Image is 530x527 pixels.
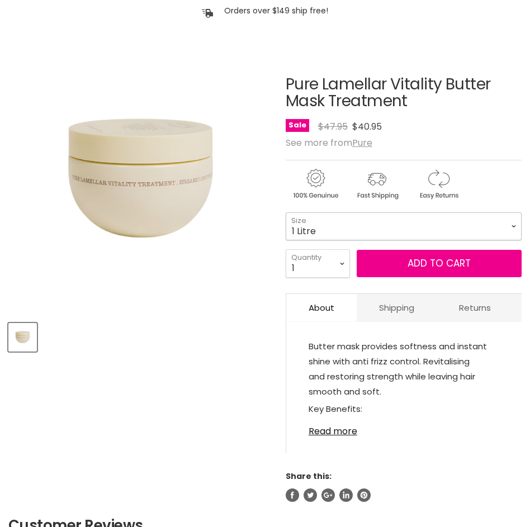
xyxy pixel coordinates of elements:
[10,324,36,350] img: Pure Lamellar Vitality Butter Mask Treatment
[309,403,362,415] span: Key Benefits:
[309,340,487,397] span: Butter mask provides softness and instant shine with anti frizz control. Revitalising and restori...
[409,167,468,201] img: returns.gif
[352,136,372,149] a: Pure
[286,471,332,482] span: Share this:
[8,48,273,312] div: Pure Lamellar Vitality Butter Mask Treatment image. Click or Scroll to Zoom.
[309,420,499,436] a: Read more
[286,119,309,132] span: Sale
[286,136,372,149] span: See more from
[318,120,348,133] span: $47.95
[286,249,350,277] select: Quantity
[286,76,522,111] h1: Pure Lamellar Vitality Butter Mask Treatment
[408,257,471,270] span: Add to cart
[357,250,522,278] button: Add to cart
[8,323,37,352] button: Pure Lamellar Vitality Butter Mask Treatment
[286,167,345,201] img: genuine.gif
[7,320,275,352] div: Product thumbnails
[309,419,499,462] li: Softening Blend: Provides immediate softness and silkiness to the hair, for a luxurious smooth feel.
[286,294,357,321] a: About
[357,294,437,321] a: Shipping
[286,471,522,501] aside: Share this:
[224,6,328,16] p: Orders over $149 ship free!
[352,120,382,133] span: $40.95
[347,167,406,201] img: shipping.gif
[437,294,513,321] a: Returns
